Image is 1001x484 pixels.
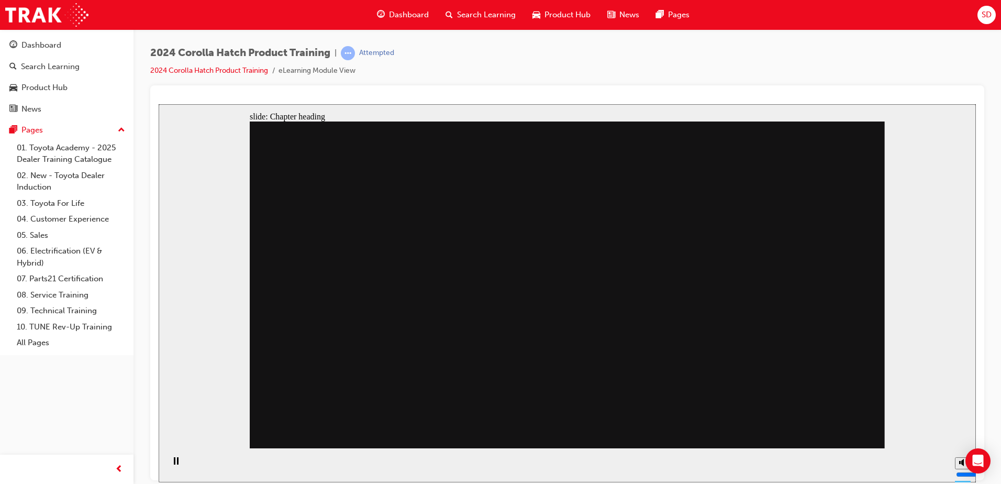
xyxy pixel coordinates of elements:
span: pages-icon [656,8,664,21]
a: 02. New - Toyota Dealer Induction [13,168,129,195]
a: guage-iconDashboard [369,4,437,26]
div: misc controls [791,344,812,378]
span: guage-icon [9,41,17,50]
div: Search Learning [21,61,80,73]
a: news-iconNews [599,4,648,26]
span: Dashboard [389,9,429,21]
span: pages-icon [9,126,17,135]
span: search-icon [446,8,453,21]
a: All Pages [13,335,129,351]
div: playback controls [5,344,23,378]
span: | [335,47,337,59]
button: SD [977,6,996,24]
div: Product Hub [21,82,68,94]
a: car-iconProduct Hub [524,4,599,26]
span: news-icon [607,8,615,21]
button: Pages [4,120,129,140]
a: Dashboard [4,36,129,55]
span: News [619,9,639,21]
span: prev-icon [115,463,123,476]
button: DashboardSearch LearningProduct HubNews [4,34,129,120]
a: 07. Parts21 Certification [13,271,129,287]
a: 01. Toyota Academy - 2025 Dealer Training Catalogue [13,140,129,168]
span: Search Learning [457,9,516,21]
a: 04. Customer Experience [13,211,129,227]
a: 08. Service Training [13,287,129,303]
span: car-icon [9,83,17,93]
span: guage-icon [377,8,385,21]
input: volume [797,366,865,375]
a: 03. Toyota For Life [13,195,129,212]
button: Pause (Ctrl+Alt+P) [5,353,23,370]
div: Pages [21,124,43,136]
a: 09. Technical Training [13,303,129,319]
div: Dashboard [21,39,61,51]
a: 10. TUNE Rev-Up Training [13,319,129,335]
div: Open Intercom Messenger [965,448,991,474]
a: 2024 Corolla Hatch Product Training [150,66,268,75]
button: Mute (Ctrl+Alt+M) [796,353,813,365]
div: Attempted [359,48,394,58]
div: News [21,103,41,115]
span: 2024 Corolla Hatch Product Training [150,47,330,59]
a: Search Learning [4,57,129,76]
span: news-icon [9,105,17,114]
span: SD [982,9,992,21]
span: Pages [668,9,689,21]
a: search-iconSearch Learning [437,4,524,26]
span: up-icon [118,124,125,137]
span: Product Hub [544,9,591,21]
span: search-icon [9,62,17,72]
a: News [4,100,129,119]
img: Trak [5,3,88,27]
span: car-icon [532,8,540,21]
a: Product Hub [4,78,129,97]
a: 06. Electrification (EV & Hybrid) [13,243,129,271]
a: 05. Sales [13,227,129,244]
li: eLearning Module View [279,65,355,77]
a: pages-iconPages [648,4,698,26]
span: learningRecordVerb_ATTEMPT-icon [341,46,355,60]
